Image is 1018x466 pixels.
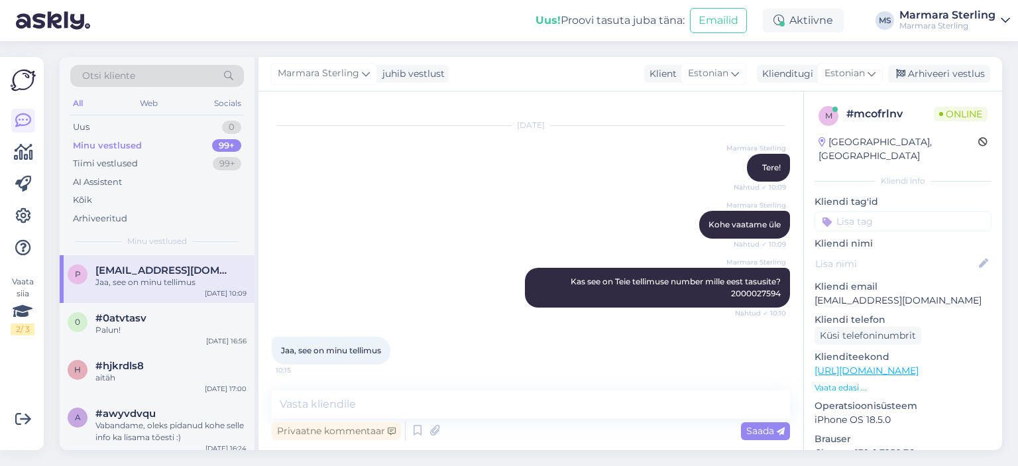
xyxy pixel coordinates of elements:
div: All [70,95,85,112]
span: Minu vestlused [127,235,187,247]
p: Klienditeekond [815,350,991,364]
div: Arhiveeri vestlus [888,65,990,83]
div: Jaa, see on minu tellimus [95,276,247,288]
input: Lisa nimi [815,257,976,271]
div: Palun! [95,324,247,336]
div: Arhiveeritud [73,212,127,225]
span: a [75,412,81,422]
div: 2 / 3 [11,323,34,335]
p: Kliendi email [815,280,991,294]
div: Tiimi vestlused [73,157,138,170]
span: Estonian [688,66,728,81]
span: Marmara Sterling [726,257,786,267]
div: Vaata siia [11,276,34,335]
div: Minu vestlused [73,139,142,152]
span: Kohe vaatame üle [708,219,781,229]
div: Uus [73,121,89,134]
span: #hjkrdls8 [95,360,144,372]
div: aitäh [95,372,247,384]
p: Kliendi nimi [815,237,991,251]
p: iPhone OS 18.5.0 [815,413,991,427]
div: 0 [222,121,241,134]
span: Marmara Sterling [278,66,359,81]
p: Kliendi telefon [815,313,991,327]
div: [DATE] 10:09 [205,288,247,298]
div: Vabandame, oleks pidanud kohe selle info ka lisama tõesti :) [95,420,247,443]
div: Web [137,95,160,112]
div: [DATE] 16:24 [205,443,247,453]
div: Aktiivne [763,9,844,32]
span: 0 [75,317,80,327]
span: h [74,365,81,375]
p: Brauser [815,432,991,446]
p: Vaata edasi ... [815,382,991,394]
div: Proovi tasuta juba täna: [536,13,685,29]
span: pillekaro@gmail.com [95,264,233,276]
img: Askly Logo [11,68,36,93]
p: Chrome 139.0.7258.76 [815,446,991,460]
span: 10:15 [276,365,325,375]
div: # mcofrlnv [846,106,934,122]
button: Emailid [690,8,747,33]
span: Nähtud ✓ 10:10 [735,308,786,318]
div: Klienditugi [757,67,813,81]
span: Tere! [762,162,781,172]
div: Küsi telefoninumbrit [815,327,921,345]
p: [EMAIL_ADDRESS][DOMAIN_NAME] [815,294,991,308]
div: [DATE] [272,119,790,131]
div: Marmara Sterling [899,21,995,31]
span: m [825,111,832,121]
span: Saada [746,425,785,437]
div: 99+ [213,157,241,170]
div: [GEOGRAPHIC_DATA], [GEOGRAPHIC_DATA] [819,135,978,163]
div: Marmara Sterling [899,10,995,21]
div: 99+ [212,139,241,152]
p: Kliendi tag'id [815,195,991,209]
input: Lisa tag [815,211,991,231]
div: Privaatne kommentaar [272,422,401,440]
p: Operatsioonisüsteem [815,399,991,413]
div: [DATE] 16:56 [206,336,247,346]
div: Kõik [73,194,92,207]
div: [DATE] 17:00 [205,384,247,394]
span: Marmara Sterling [726,143,786,153]
span: Online [934,107,988,121]
div: MS [876,11,894,30]
span: #0atvtasv [95,312,146,324]
a: [URL][DOMAIN_NAME] [815,365,919,377]
span: Nähtud ✓ 10:09 [734,239,786,249]
div: juhib vestlust [377,67,445,81]
span: Kas see on Teie tellimuse number mille eest tasusite? 2000027594 [571,276,783,298]
div: Klient [644,67,677,81]
div: AI Assistent [73,176,122,189]
span: Marmara Sterling [726,200,786,210]
b: Uus! [536,14,561,27]
span: Estonian [824,66,865,81]
span: Nähtud ✓ 10:09 [734,182,786,192]
span: Jaa, see on minu tellimus [281,345,381,355]
span: Otsi kliente [82,69,135,83]
a: Marmara SterlingMarmara Sterling [899,10,1010,31]
span: p [75,269,81,279]
div: Kliendi info [815,175,991,187]
span: #awyvdvqu [95,408,156,420]
div: Socials [211,95,244,112]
